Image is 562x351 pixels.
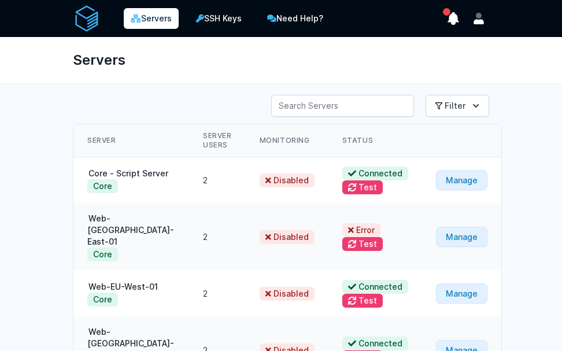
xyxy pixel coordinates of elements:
span: Connected [342,167,408,180]
button: User menu [468,8,489,29]
td: 2 [189,157,246,204]
a: Need Help? [259,7,331,30]
a: Manage [436,170,487,190]
span: Error [342,223,380,237]
th: Monitoring [246,124,328,157]
h1: Servers [73,46,125,74]
th: Server Users [189,124,246,157]
a: SSH Keys [188,7,250,30]
button: Core [87,247,118,261]
span: Connected [342,280,408,294]
span: Disabled [260,287,315,301]
span: Connected [342,337,408,350]
span: Disabled [260,230,315,244]
button: show notifications [443,8,464,29]
a: Web-[GEOGRAPHIC_DATA]-East-01 [87,213,174,246]
a: Manage [436,283,487,304]
span: Disabled [260,173,315,187]
span: has unread notifications [443,8,450,16]
a: Manage [436,227,487,247]
button: Test [342,294,383,308]
button: Core [87,179,118,193]
td: 2 [189,271,246,317]
button: Core [87,293,118,306]
button: Test [342,180,383,194]
button: Test [342,237,383,251]
a: Core - Script Server [87,168,169,178]
button: Filter [426,95,489,117]
th: Server [73,124,189,157]
td: 2 [189,204,246,271]
input: Search Servers [271,95,414,117]
img: serverAuth logo [73,5,101,32]
a: Web-EU-West-01 [87,282,159,291]
th: Status [328,124,422,157]
a: Servers [124,8,179,29]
